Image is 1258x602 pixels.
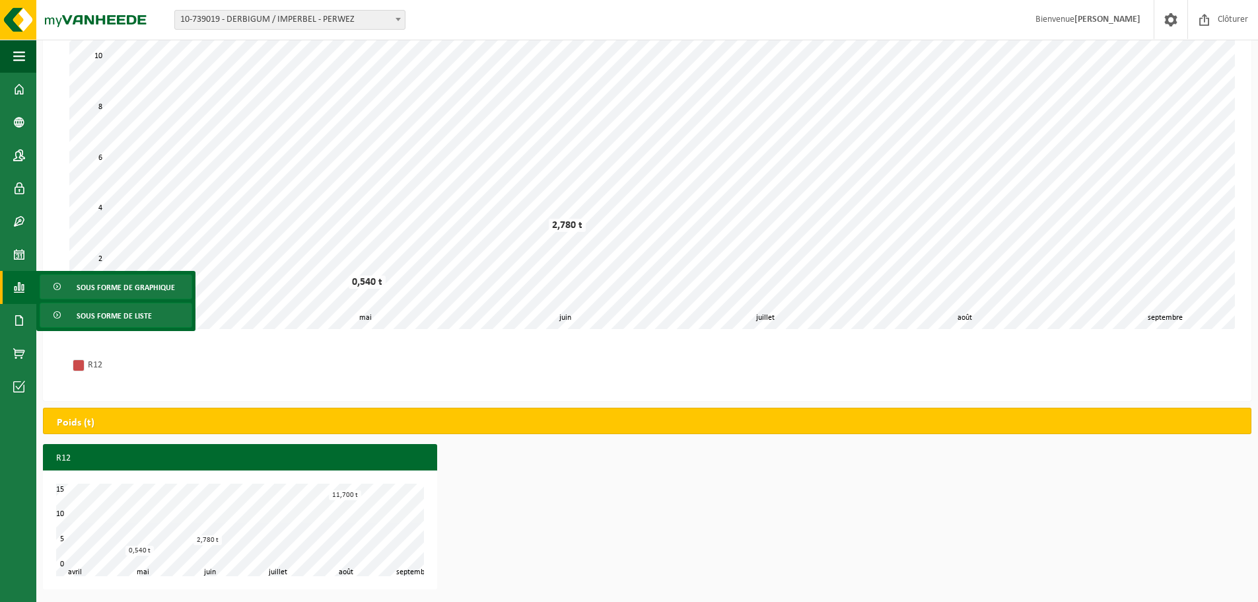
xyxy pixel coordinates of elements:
[77,275,175,300] span: Sous forme de graphique
[40,303,192,328] a: Sous forme de liste
[175,11,405,29] span: 10-739019 - DERBIGUM / IMPERBEL - PERWEZ
[125,546,154,556] div: 0,540 t
[40,274,192,299] a: Sous forme de graphique
[549,219,586,232] div: 2,780 t
[193,535,222,545] div: 2,780 t
[44,408,108,437] h2: Poids (t)
[43,444,437,473] h3: R12
[88,357,260,373] div: R12
[1074,15,1140,24] strong: [PERSON_NAME]
[77,303,152,328] span: Sous forme de liste
[174,10,405,30] span: 10-739019 - DERBIGUM / IMPERBEL - PERWEZ
[349,276,386,289] div: 0,540 t
[329,490,361,500] div: 11,700 t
